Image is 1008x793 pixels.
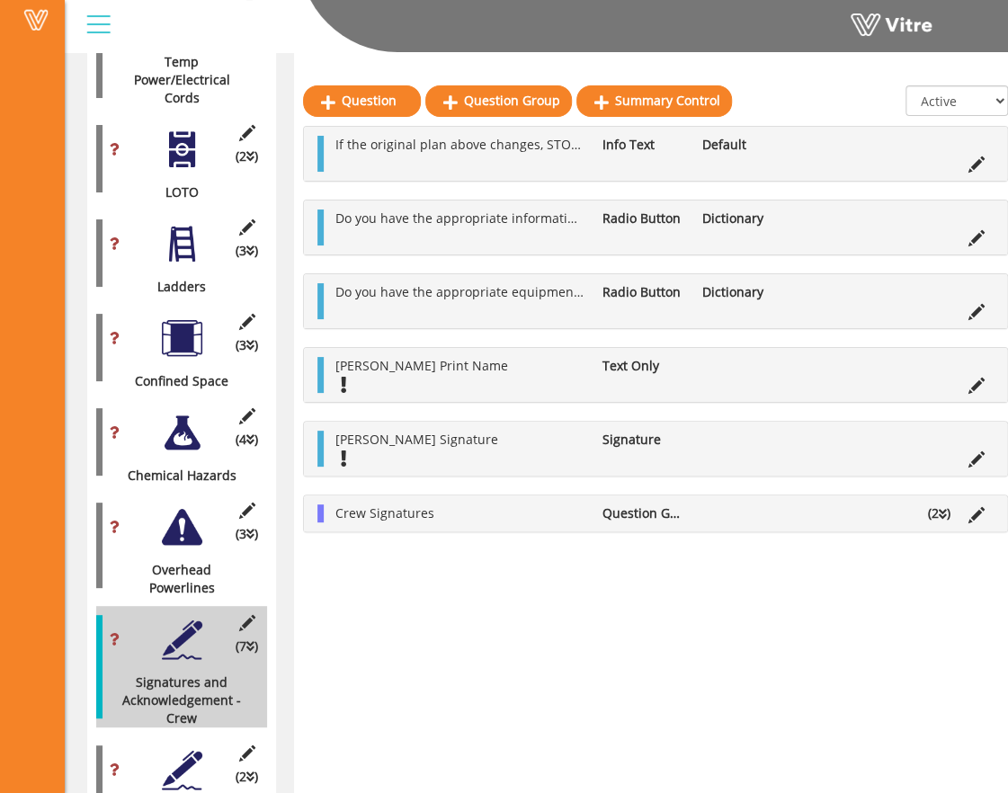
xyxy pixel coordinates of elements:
span: (3 ) [236,525,258,543]
li: Signature [593,431,693,449]
div: Overhead Powerlines [96,561,254,597]
span: [PERSON_NAME] Signature [335,431,498,448]
div: Confined Space [96,372,254,390]
div: Ladders [96,278,254,296]
li: Radio Button [593,283,693,301]
span: Crew Signatures [335,504,434,521]
div: Temp Power/Electrical Cords [96,53,254,107]
li: Default [693,136,793,154]
span: Do you have the appropriate equipment to safely complete your work task? [335,283,788,300]
li: Info Text [593,136,693,154]
a: Question [303,85,421,116]
li: Question Group [593,504,693,522]
div: LOTO [96,183,254,201]
li: Dictionary [693,209,793,227]
li: Radio Button [593,209,693,227]
div: Chemical Hazards [96,467,254,485]
a: Summary Control [576,85,732,116]
span: Do you have the appropriate information to safely complete the work task? [335,209,785,227]
span: (2 ) [236,768,258,786]
span: (7 ) [236,637,258,655]
span: [PERSON_NAME] Print Name [335,357,508,374]
span: (4 ) [236,431,258,449]
span: (3 ) [236,336,258,354]
div: Signatures and Acknowledgement - Crew [96,673,254,727]
li: (2 ) [919,504,959,522]
span: (2 ) [236,147,258,165]
li: Text Only [593,357,693,375]
a: Question Group [425,85,572,116]
li: Dictionary [693,283,793,301]
span: (3 ) [236,242,258,260]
